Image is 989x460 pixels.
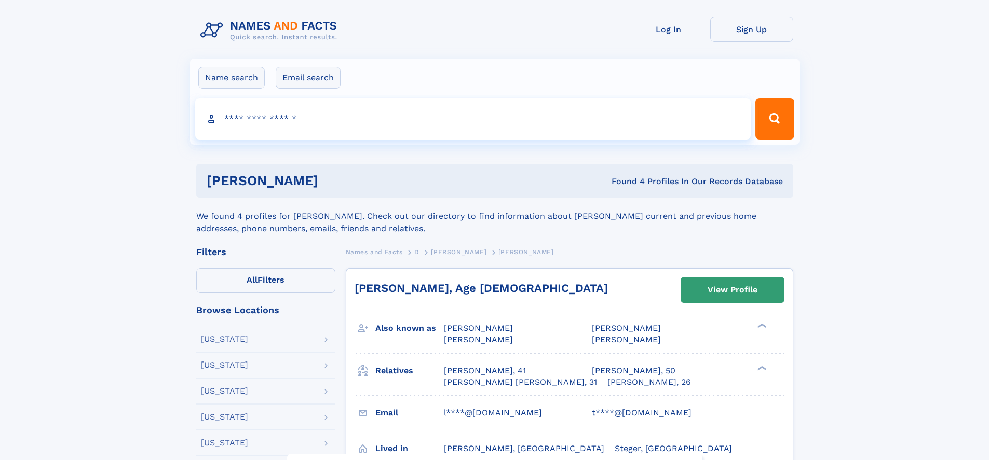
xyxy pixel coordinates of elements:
div: Filters [196,247,335,257]
div: We found 4 profiles for [PERSON_NAME]. Check out our directory to find information about [PERSON_... [196,198,793,235]
div: View Profile [708,278,757,302]
span: Steger, [GEOGRAPHIC_DATA] [615,443,732,453]
a: [PERSON_NAME], Age [DEMOGRAPHIC_DATA] [355,282,608,295]
div: ❯ [755,323,767,329]
a: View Profile [681,277,784,302]
span: [PERSON_NAME] [592,323,661,333]
a: Names and Facts [346,245,403,258]
img: Logo Names and Facts [196,17,346,45]
a: [PERSON_NAME], 26 [607,377,691,388]
div: Found 4 Profiles In Our Records Database [465,176,783,187]
div: Browse Locations [196,305,335,315]
div: [US_STATE] [201,439,248,447]
h3: Also known as [375,319,444,337]
label: Filters [196,268,335,293]
h3: Relatives [375,362,444,380]
span: [PERSON_NAME] [444,323,513,333]
span: D [414,248,419,256]
label: Name search [198,67,265,89]
span: [PERSON_NAME] [444,334,513,344]
span: All [247,275,258,285]
h3: Email [375,404,444,422]
a: D [414,245,419,258]
input: search input [195,98,751,140]
a: Sign Up [710,17,793,42]
div: [US_STATE] [201,335,248,343]
div: [US_STATE] [201,387,248,395]
button: Search Button [755,98,794,140]
div: [US_STATE] [201,361,248,369]
h1: [PERSON_NAME] [207,174,465,187]
div: [US_STATE] [201,413,248,421]
div: ❯ [755,365,767,371]
span: [PERSON_NAME] [592,334,661,344]
label: Email search [276,67,341,89]
h3: Lived in [375,440,444,457]
span: [PERSON_NAME] [431,248,486,256]
a: [PERSON_NAME] [431,245,486,258]
a: [PERSON_NAME] [PERSON_NAME], 31 [444,377,597,388]
span: [PERSON_NAME], [GEOGRAPHIC_DATA] [444,443,604,453]
span: [PERSON_NAME] [498,248,554,256]
a: [PERSON_NAME], 41 [444,365,526,377]
a: [PERSON_NAME], 50 [592,365,675,377]
a: Log In [627,17,710,42]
